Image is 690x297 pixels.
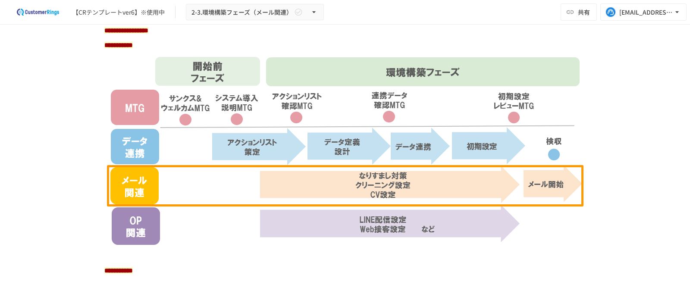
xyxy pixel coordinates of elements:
button: [EMAIL_ADDRESS][DOMAIN_NAME] [600,3,687,21]
div: 【CRテンプレートver6】※使用中 [72,8,165,17]
button: 2-3.環境構築フェーズ（メール関連） [186,4,324,21]
span: 共有 [578,7,590,17]
img: 2eEvPB0nRDFhy0583kMjGN2Zv6C2P7ZKCFl8C3CzR0M [10,5,66,19]
div: [EMAIL_ADDRESS][DOMAIN_NAME] [619,7,673,18]
img: yjLhZLJbIQLwzHTYuXpTJUOOhQLHJ0YgqMV9GT1PHPC [105,55,586,247]
span: 2-3.環境構築フェーズ（メール関連） [191,7,292,18]
button: 共有 [561,3,597,21]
